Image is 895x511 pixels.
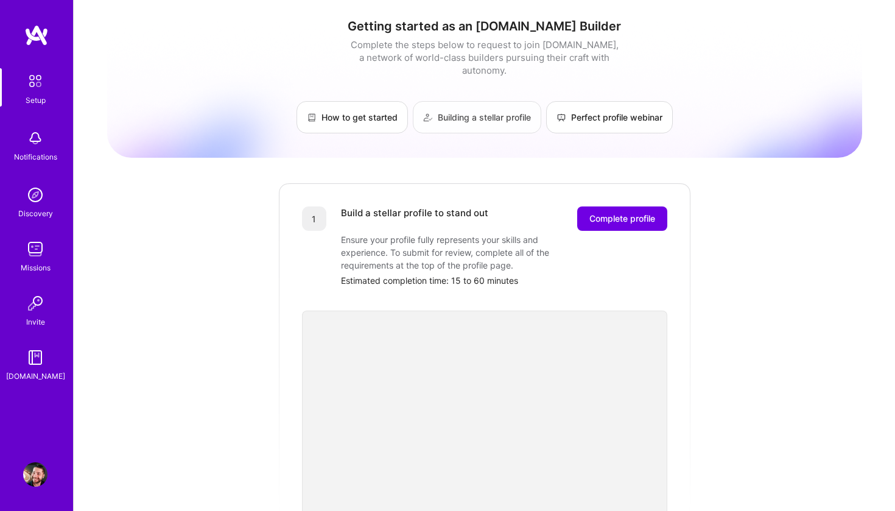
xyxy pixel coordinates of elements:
[6,370,65,382] div: [DOMAIN_NAME]
[24,24,49,46] img: logo
[577,206,667,231] button: Complete profile
[23,345,47,370] img: guide book
[556,113,566,122] img: Perfect profile webinar
[23,291,47,315] img: Invite
[348,38,622,77] div: Complete the steps below to request to join [DOMAIN_NAME], a network of world-class builders purs...
[302,206,326,231] div: 1
[23,237,47,261] img: teamwork
[23,68,48,94] img: setup
[14,150,57,163] div: Notifications
[20,462,51,487] a: User Avatar
[413,101,541,133] a: Building a stellar profile
[23,462,47,487] img: User Avatar
[341,206,488,231] div: Build a stellar profile to stand out
[297,101,408,133] a: How to get started
[21,261,51,274] div: Missions
[26,315,45,328] div: Invite
[107,19,862,33] h1: Getting started as an [DOMAIN_NAME] Builder
[23,183,47,207] img: discovery
[307,113,317,122] img: How to get started
[26,94,46,107] div: Setup
[18,207,53,220] div: Discovery
[589,213,655,225] span: Complete profile
[546,101,673,133] a: Perfect profile webinar
[341,274,667,287] div: Estimated completion time: 15 to 60 minutes
[23,126,47,150] img: bell
[423,113,433,122] img: Building a stellar profile
[341,233,584,272] div: Ensure your profile fully represents your skills and experience. To submit for review, complete a...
